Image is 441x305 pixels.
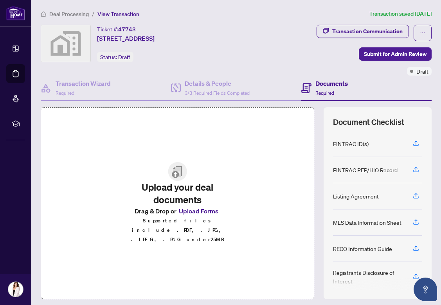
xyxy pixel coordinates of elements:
[97,11,139,18] span: View Transaction
[333,139,369,148] div: FINTRAC ID(s)
[41,11,46,17] span: home
[56,90,74,96] span: Required
[333,268,403,285] div: Registrants Disclosure of Interest
[176,206,221,216] button: Upload Forms
[97,34,155,43] span: [STREET_ADDRESS]
[317,25,409,38] button: Transaction Communication
[185,79,250,88] h4: Details & People
[315,90,334,96] span: Required
[185,90,250,96] span: 3/3 Required Fields Completed
[315,79,348,88] h4: Documents
[56,79,111,88] h4: Transaction Wizard
[118,26,136,33] span: 47743
[333,218,401,227] div: MLS Data Information Sheet
[333,192,379,200] div: Listing Agreement
[416,67,428,76] span: Draft
[369,9,432,18] article: Transaction saved [DATE]
[168,162,187,181] img: File Upload
[420,30,425,36] span: ellipsis
[333,117,404,128] span: Document Checklist
[92,9,94,18] li: /
[414,278,437,301] button: Open asap
[333,166,398,174] div: FINTRAC PEP/HIO Record
[125,181,230,206] h2: Upload your deal documents
[125,216,230,244] p: Supported files include .PDF, .JPG, .JPEG, .PNG under 25 MB
[6,6,25,20] img: logo
[97,25,136,34] div: Ticket #:
[364,48,427,60] span: Submit for Admin Review
[8,282,23,297] img: Profile Icon
[332,25,403,38] div: Transaction Communication
[119,156,236,251] span: File UploadUpload your deal documentsDrag & Drop orUpload FormsSupported files include .PDF, .JPG...
[359,47,432,61] button: Submit for Admin Review
[118,54,130,61] span: Draft
[97,52,133,62] div: Status:
[333,244,392,253] div: RECO Information Guide
[135,206,221,216] span: Drag & Drop or
[49,11,89,18] span: Deal Processing
[41,25,90,62] img: svg%3e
